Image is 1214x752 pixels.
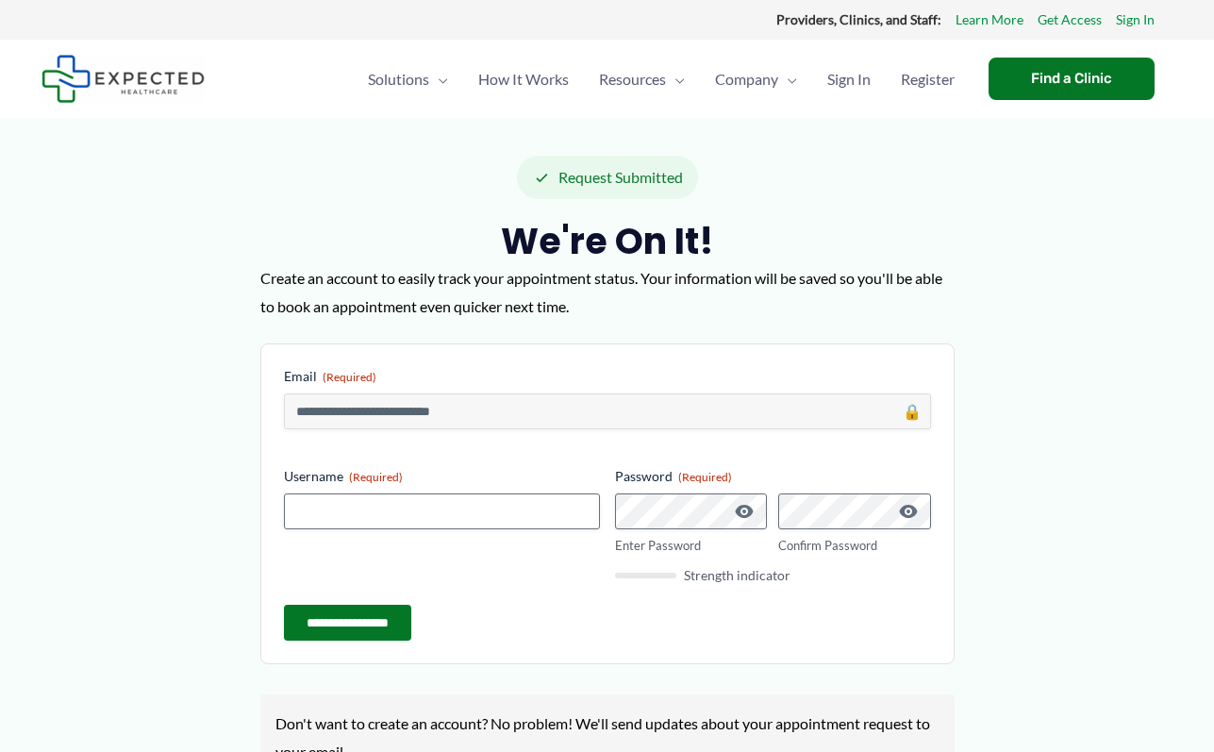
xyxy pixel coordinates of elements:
img: Expected Healthcare Logo - side, dark font, small [42,55,205,103]
a: How It Works [463,46,584,112]
button: Show Password [897,500,920,523]
a: Sign In [812,46,886,112]
legend: Password [615,467,732,486]
label: Username [284,467,600,486]
span: Menu Toggle [429,46,448,112]
span: Resources [599,46,666,112]
span: Solutions [368,46,429,112]
div: Request Submitted [517,156,698,199]
div: Strength indicator [615,569,931,582]
span: Menu Toggle [666,46,685,112]
span: Company [715,46,778,112]
a: Register [886,46,970,112]
span: How It Works [478,46,569,112]
span: (Required) [323,370,376,384]
label: Email [284,367,931,386]
span: (Required) [349,470,403,484]
span: Menu Toggle [778,46,797,112]
a: Sign In [1116,8,1155,32]
label: Enter Password [615,537,768,555]
button: Show Password [733,500,756,523]
a: ResourcesMenu Toggle [584,46,700,112]
a: CompanyMenu Toggle [700,46,812,112]
a: Get Access [1038,8,1102,32]
a: SolutionsMenu Toggle [353,46,463,112]
nav: Primary Site Navigation [353,46,970,112]
strong: Providers, Clinics, and Staff: [776,11,941,27]
span: Sign In [827,46,871,112]
span: (Required) [678,470,732,484]
a: Find a Clinic [989,58,1155,100]
a: Learn More [956,8,1023,32]
label: Confirm Password [778,537,931,555]
span: Register [901,46,955,112]
p: Create an account to easily track your appointment status. Your information will be saved so you'... [260,264,955,320]
h2: We're On It! [260,218,955,264]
